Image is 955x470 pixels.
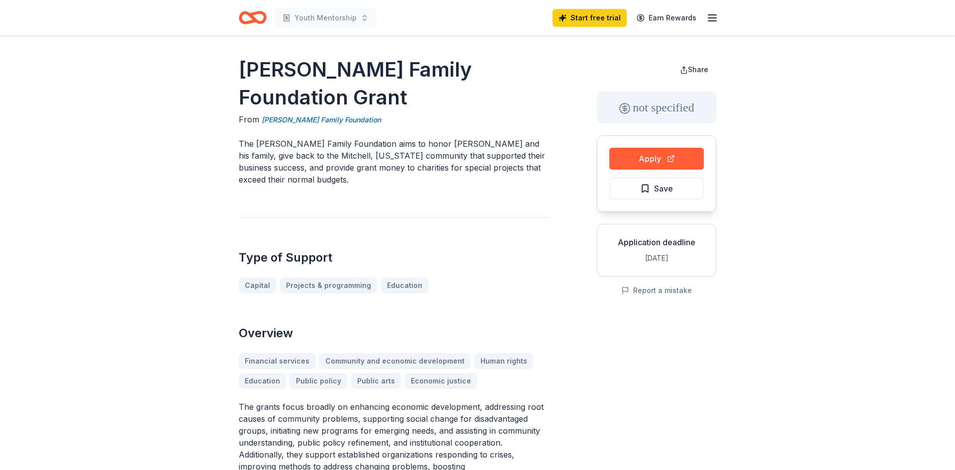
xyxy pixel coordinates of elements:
button: Save [609,178,704,199]
span: Youth Mentorship [294,12,357,24]
span: Share [688,65,708,74]
div: not specified [597,92,716,123]
a: Earn Rewards [631,9,702,27]
div: From [239,113,549,126]
h2: Overview [239,325,549,341]
button: Apply [609,148,704,170]
div: [DATE] [605,252,708,264]
h2: Type of Support [239,250,549,266]
h1: [PERSON_NAME] Family Foundation Grant [239,56,549,111]
div: Application deadline [605,236,708,248]
span: Save [654,182,673,195]
a: [PERSON_NAME] Family Foundation [262,114,381,126]
a: Education [381,278,428,293]
button: Youth Mentorship [275,8,377,28]
a: Projects & programming [280,278,377,293]
p: The [PERSON_NAME] Family Foundation aims to honor [PERSON_NAME] and his family, give back to the ... [239,138,549,186]
a: Capital [239,278,276,293]
button: Share [672,60,716,80]
button: Report a mistake [621,284,692,296]
a: Home [239,6,267,29]
a: Start free trial [553,9,627,27]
